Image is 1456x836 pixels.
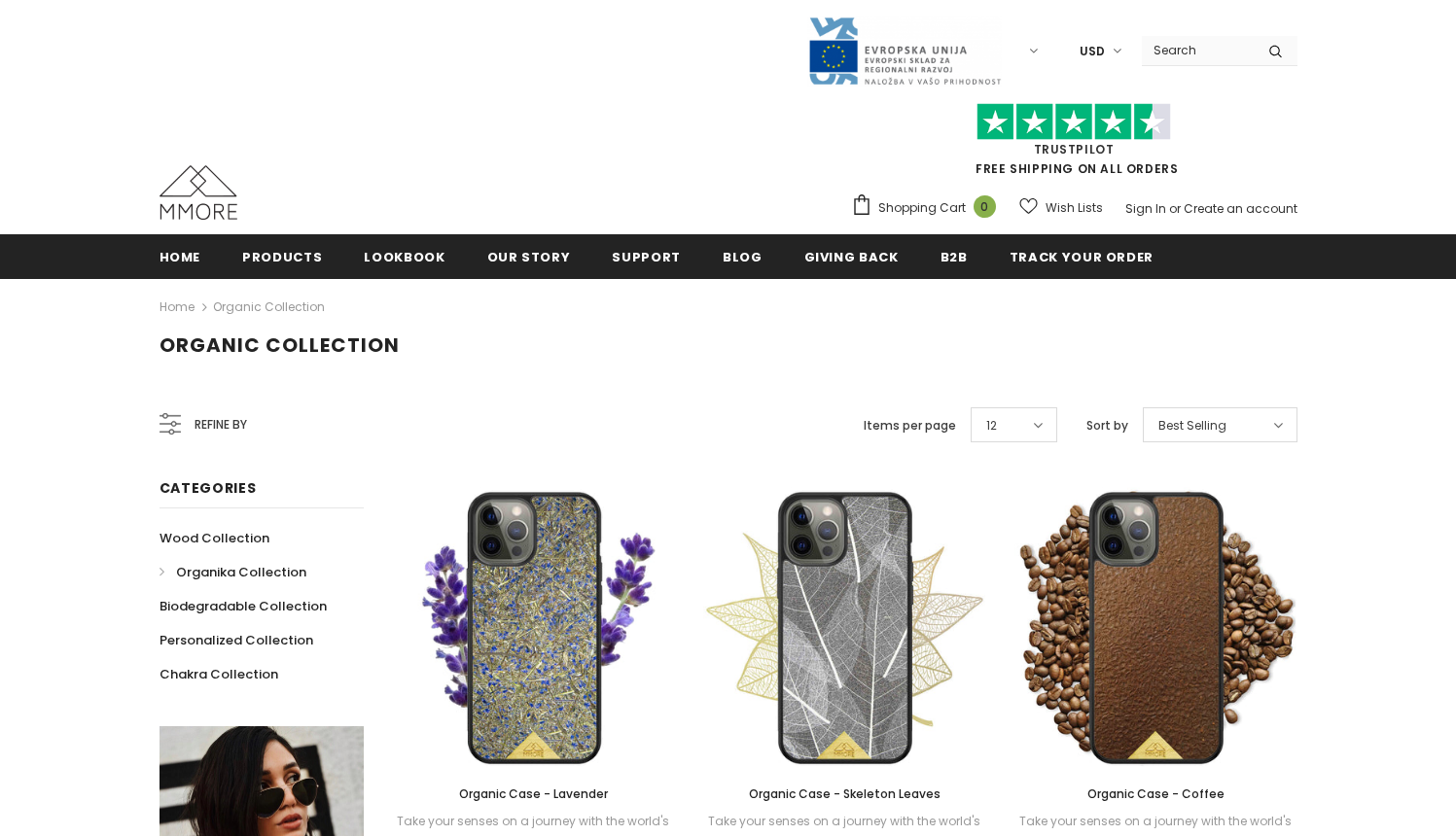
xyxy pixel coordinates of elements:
a: Organic Collection [213,298,325,315]
span: Organic Case - Coffee [1087,785,1225,802]
span: 12 [986,416,997,435]
a: Trustpilot [1034,141,1115,157]
img: Javni Razpis [807,16,1002,87]
a: Sign In [1125,200,1166,217]
a: Create an account [1184,200,1297,217]
a: Track your order [1010,234,1154,278]
a: Home [160,234,201,278]
span: Organic Case - Skeleton Leaves [749,785,941,802]
span: Chakra Collection [160,665,278,683]
a: Javni Razpis [807,42,1002,58]
span: support [612,248,681,266]
img: MMORE Cases [160,165,237,220]
a: Home [160,296,195,319]
a: Biodegradable Collection [160,589,327,623]
span: Track your order [1010,248,1154,266]
span: Best Selling [1158,416,1226,435]
span: 0 [974,195,996,218]
span: Organic Case - Lavender [459,785,608,802]
span: B2B [941,248,968,266]
a: Lookbook [364,234,444,278]
a: Giving back [804,234,899,278]
a: support [612,234,681,278]
a: Products [242,234,322,278]
label: Sort by [1086,416,1128,435]
span: Shopping Cart [878,198,966,218]
span: Blog [723,248,763,266]
span: or [1169,200,1181,217]
span: Biodegradable Collection [160,597,327,615]
span: Our Story [487,248,571,266]
a: Chakra Collection [160,657,278,691]
a: B2B [941,234,968,278]
a: Our Story [487,234,571,278]
span: Home [160,248,201,266]
span: FREE SHIPPING ON ALL ORDERS [851,112,1297,177]
a: Blog [723,234,763,278]
label: Items per page [864,416,956,435]
span: Products [242,248,322,266]
span: Refine by [195,414,247,435]
a: Personalized Collection [160,623,313,657]
span: Organic Collection [160,331,400,359]
a: Organic Case - Lavender [393,784,675,805]
span: Categories [160,478,257,498]
a: Wish Lists [1019,191,1103,225]
a: Organika Collection [160,555,306,589]
span: Giving back [804,248,899,266]
img: Trust Pilot Stars [977,103,1171,141]
a: Organic Case - Skeleton Leaves [703,784,985,805]
span: Organika Collection [176,563,306,581]
span: Personalized Collection [160,631,313,649]
span: USD [1080,42,1105,61]
a: Wood Collection [160,521,269,555]
a: Organic Case - Coffee [1014,784,1296,805]
span: Wish Lists [1046,198,1103,218]
input: Search Site [1142,36,1254,64]
span: Wood Collection [160,529,269,547]
a: Shopping Cart 0 [851,193,1006,223]
span: Lookbook [364,248,444,266]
